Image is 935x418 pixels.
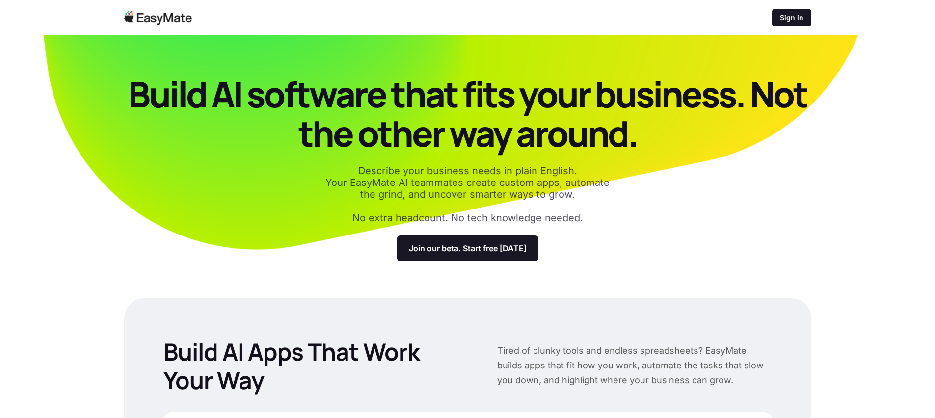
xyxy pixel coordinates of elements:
p: Describe your business needs in plain English. Your EasyMate AI teammates create custom apps, aut... [321,165,615,200]
p: No extra headcount. No tech knowledge needed. [352,212,583,224]
a: Join our beta. Start free [DATE] [397,235,538,261]
p: Join our beta. Start free [DATE] [409,243,527,253]
p: Tired of clunky tools and endless spreadsheets? EasyMate builds apps that fit how you work, autom... [497,343,772,388]
p: Sign in [780,13,803,23]
p: Build AI Apps That Work Your Way [163,338,466,394]
a: Sign in [772,9,811,26]
p: Build AI software that fits your business. Not the other way around. [124,75,811,153]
